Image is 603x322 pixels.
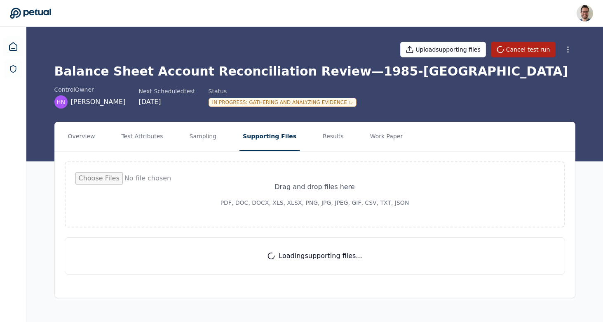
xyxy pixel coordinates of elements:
[138,87,195,95] div: Next Scheduled test
[138,97,195,107] div: [DATE]
[239,122,300,151] button: Supporting Files
[367,122,406,151] button: Work Paper
[4,60,22,78] a: SOC
[54,85,126,94] div: control Owner
[10,7,51,19] a: Go to Dashboard
[561,42,575,57] button: More Options
[71,97,126,107] span: [PERSON_NAME]
[209,87,357,95] div: Status
[319,122,347,151] button: Results
[65,122,99,151] button: Overview
[65,237,565,275] div: Loading supporting files ...
[118,122,166,151] button: Test Attributes
[54,64,575,79] h1: Balance Sheet Account Reconciliation Review — 1985-[GEOGRAPHIC_DATA]
[400,42,486,57] button: Uploadsupporting files
[3,37,23,57] a: Dashboard
[209,98,357,107] div: In Progress : Gathering and Analyzing Evidence
[577,5,593,21] img: Eliot Walker
[56,98,65,106] span: HN
[55,122,575,151] nav: Tabs
[186,122,220,151] button: Sampling
[491,42,556,57] button: Cancel test run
